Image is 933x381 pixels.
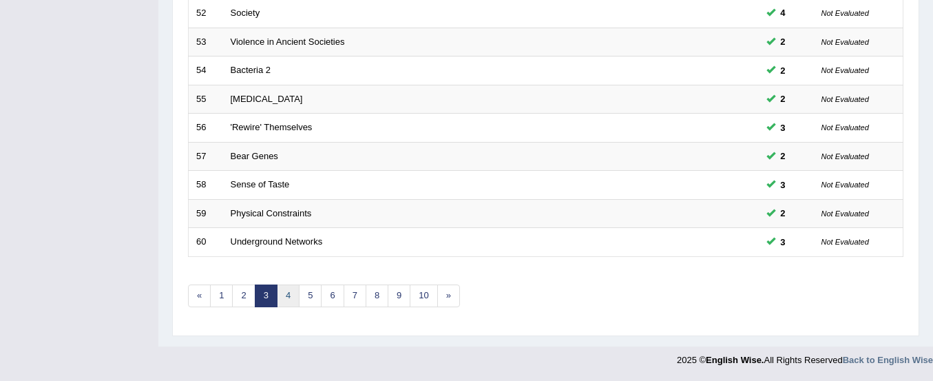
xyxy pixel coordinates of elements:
a: 7 [344,285,366,307]
small: Not Evaluated [821,152,869,161]
small: Not Evaluated [821,38,869,46]
td: 53 [189,28,223,56]
td: 58 [189,171,223,200]
td: 55 [189,85,223,114]
small: Not Evaluated [821,238,869,246]
span: You can still take this question [775,92,791,106]
a: 9 [388,285,410,307]
small: Not Evaluated [821,123,869,132]
span: You can still take this question [775,121,791,135]
small: Not Evaluated [821,66,869,74]
a: Society [231,8,260,18]
span: You can still take this question [775,235,791,249]
span: You can still take this question [775,63,791,78]
a: Sense of Taste [231,179,290,189]
a: » [437,285,460,307]
a: 4 [277,285,300,307]
a: Bacteria 2 [231,65,271,75]
td: 56 [189,114,223,143]
td: 57 [189,142,223,171]
span: You can still take this question [775,6,791,20]
a: 10 [410,285,437,307]
a: 5 [299,285,322,307]
a: 3 [255,285,277,307]
td: 54 [189,56,223,85]
a: Underground Networks [231,236,323,247]
a: « [188,285,211,307]
div: 2025 © All Rights Reserved [677,347,933,367]
a: 2 [232,285,255,307]
a: 8 [366,285,388,307]
a: Violence in Ancient Societies [231,37,345,47]
a: Physical Constraints [231,208,312,218]
a: 1 [210,285,233,307]
strong: English Wise. [706,355,764,365]
a: Back to English Wise [843,355,933,365]
span: You can still take this question [775,34,791,49]
span: You can still take this question [775,178,791,192]
small: Not Evaluated [821,209,869,218]
td: 60 [189,228,223,257]
a: 6 [321,285,344,307]
span: You can still take this question [775,206,791,220]
a: Bear Genes [231,151,278,161]
a: 'Rewire' Themselves [231,122,313,132]
small: Not Evaluated [821,181,869,189]
small: Not Evaluated [821,9,869,17]
a: [MEDICAL_DATA] [231,94,303,104]
small: Not Evaluated [821,95,869,103]
span: You can still take this question [775,149,791,163]
td: 59 [189,199,223,228]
